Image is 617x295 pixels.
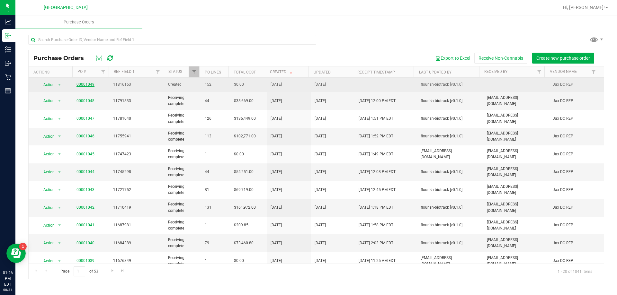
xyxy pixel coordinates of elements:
[271,133,282,139] span: [DATE]
[33,55,90,62] span: Purchase Orders
[234,98,254,104] span: $38,669.00
[55,19,103,25] span: Purchase Orders
[168,255,197,267] span: Receiving complete
[234,151,244,157] span: $0.00
[205,151,226,157] span: 1
[271,151,282,157] span: [DATE]
[55,256,63,265] span: select
[38,256,55,265] span: Action
[55,96,63,105] span: select
[421,240,479,246] span: flourish-biotrack [v0.1.0]
[114,69,135,74] a: Ref Field 1
[55,239,63,247] span: select
[38,132,55,141] span: Action
[234,204,256,211] span: $161,972.00
[38,185,55,194] span: Action
[421,204,479,211] span: flourish-biotrack [v0.1.0]
[234,82,244,88] span: $0.00
[563,5,605,10] span: Hi, [PERSON_NAME]!
[205,70,221,74] a: PO Lines
[118,266,127,275] a: Go to the last page
[487,201,545,213] span: [EMAIL_ADDRESS][DOMAIN_NAME]
[553,240,600,246] span: Jax DC REP
[553,258,600,264] span: Jax DC REP
[98,66,109,77] a: Filter
[152,66,163,77] a: Filter
[5,74,11,80] inline-svg: Retail
[315,240,326,246] span: [DATE]
[421,187,479,193] span: flourish-biotrack [v0.1.0]
[6,244,26,263] iframe: Resource center
[487,255,545,267] span: [EMAIL_ADDRESS][DOMAIN_NAME]
[168,82,197,88] span: Created
[55,80,63,89] span: select
[113,204,160,211] span: 11710419
[234,222,248,228] span: $209.85
[553,116,600,122] span: Jax DC REP
[474,53,527,64] button: Receive Non-Cannabis
[553,82,600,88] span: Jax DC REP
[588,66,599,77] a: Filter
[5,60,11,66] inline-svg: Outbound
[113,222,160,228] span: 11687981
[271,222,282,228] span: [DATE]
[113,133,160,139] span: 11755941
[487,112,545,125] span: [EMAIL_ADDRESS][DOMAIN_NAME]
[553,187,600,193] span: Jax DC REP
[234,258,244,264] span: $0.00
[359,204,393,211] span: [DATE] 1:18 PM EDT
[76,82,94,87] a: 00001049
[15,15,142,29] a: Purchase Orders
[113,151,160,157] span: 11747423
[315,204,326,211] span: [DATE]
[315,82,326,88] span: [DATE]
[421,148,479,160] span: [EMAIL_ADDRESS][DOMAIN_NAME]
[271,169,282,175] span: [DATE]
[487,95,545,107] span: [EMAIL_ADDRESS][DOMAIN_NAME]
[234,116,256,122] span: $135,449.00
[315,116,326,122] span: [DATE]
[421,169,479,175] span: flourish-biotrack [v0.1.0]
[421,116,479,122] span: flourish-biotrack [v0.1.0]
[234,240,254,246] span: $73,460.80
[271,240,282,246] span: [DATE]
[76,169,94,174] a: 00001044
[55,185,63,194] span: select
[487,184,545,196] span: [EMAIL_ADDRESS][DOMAIN_NAME]
[168,166,197,178] span: Receiving complete
[168,184,197,196] span: Receiving complete
[76,241,94,245] a: 00001040
[55,168,63,177] span: select
[205,169,226,175] span: 44
[550,69,577,74] a: Vendor Name
[205,133,226,139] span: 113
[359,258,396,264] span: [DATE] 11:25 AM EDT
[76,152,94,156] a: 00001045
[359,116,393,122] span: [DATE] 1:51 PM EDT
[55,221,63,230] span: select
[270,70,294,74] a: Created
[205,204,226,211] span: 131
[28,35,316,45] input: Search Purchase Order ID, Vendor Name and Ref Field 1
[5,32,11,39] inline-svg: Inbound
[315,222,326,228] span: [DATE]
[205,98,226,104] span: 44
[359,151,393,157] span: [DATE] 1:49 PM EDT
[168,130,197,143] span: Receiving complete
[315,133,326,139] span: [DATE]
[3,287,13,292] p: 08/21
[315,169,326,175] span: [DATE]
[536,56,590,61] span: Create new purchase order
[421,255,479,267] span: [EMAIL_ADDRESS][DOMAIN_NAME]
[76,258,94,263] a: 00001039
[3,270,13,287] p: 01:26 PM EDT
[168,201,197,213] span: Receiving complete
[38,203,55,212] span: Action
[38,96,55,105] span: Action
[234,187,254,193] span: $69,719.00
[38,168,55,177] span: Action
[55,114,63,123] span: select
[5,46,11,53] inline-svg: Inventory
[44,5,88,10] span: [GEOGRAPHIC_DATA]
[359,98,396,104] span: [DATE] 12:00 PM EDT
